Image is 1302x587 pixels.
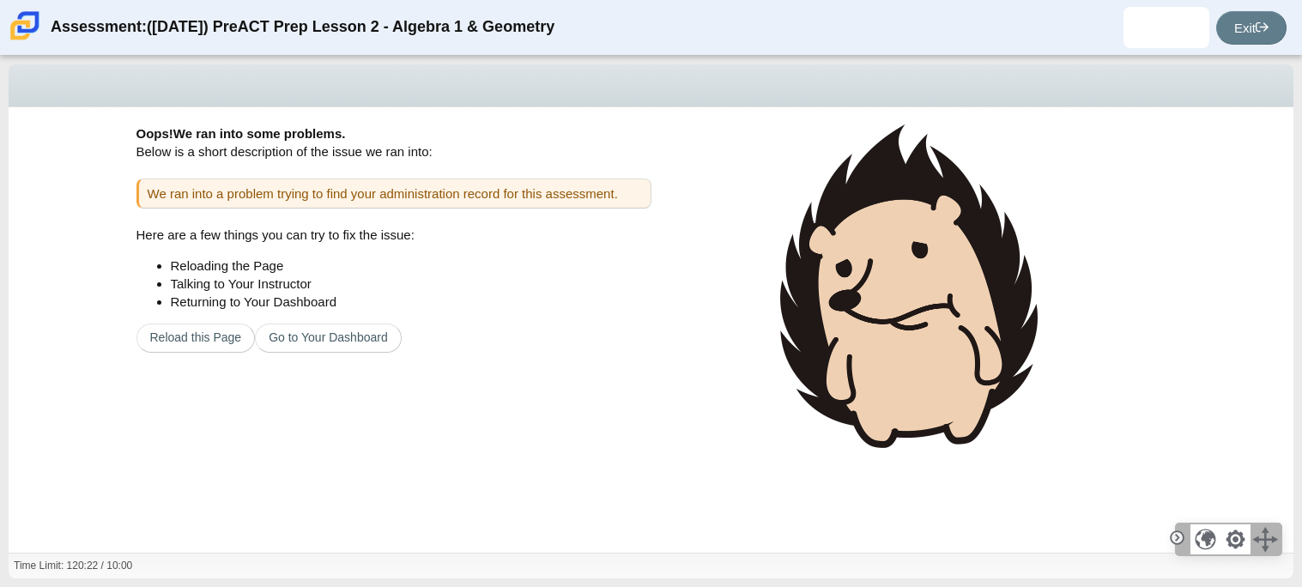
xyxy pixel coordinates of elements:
a: Exit [1216,11,1287,45]
img: hedgehog-sad-large.png [780,124,1038,448]
span: We ran into a problem trying to find your administration record for this assessment. [148,186,618,201]
img: janice.olivarezdel.OKG7TS [1153,14,1180,41]
div: Click to collapse the toolbar. [1166,527,1188,548]
thspan: Here are a few things you can try to fix the issue: [136,227,415,242]
thspan: Exit [1234,21,1256,35]
li: Reloading the Page [171,257,651,275]
thspan: We ran into some problems. [173,126,346,141]
button: Reload this Page [136,324,256,353]
a: Go to Your Dashboard [255,324,402,353]
a: Carmen School of Science & Technology [7,32,43,46]
div: Click to collapse the toolbar. [1177,524,1190,554]
thspan: Go to Your Dashboard [269,330,388,344]
div: Time Limit: 120:22 / 10:00 [14,559,132,573]
thspan: Below is a short description of the issue we ran into: [136,144,433,159]
div: Change Settings [1220,524,1251,554]
div: Click and hold and drag to move the toolbar. [1251,524,1281,554]
img: Carmen School of Science & Technology [7,8,43,44]
li: Talking to Your Instructor [171,275,651,293]
thspan: Oops! [136,126,173,141]
div: Make a selection in the page and click this button to translate it [1190,524,1220,554]
thspan: Assessment: [51,16,147,38]
thspan: ([DATE]) PreACT Prep Lesson 2 - Algebra 1 & Geometry [147,16,554,38]
li: Returning to Your Dashboard [171,293,651,311]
